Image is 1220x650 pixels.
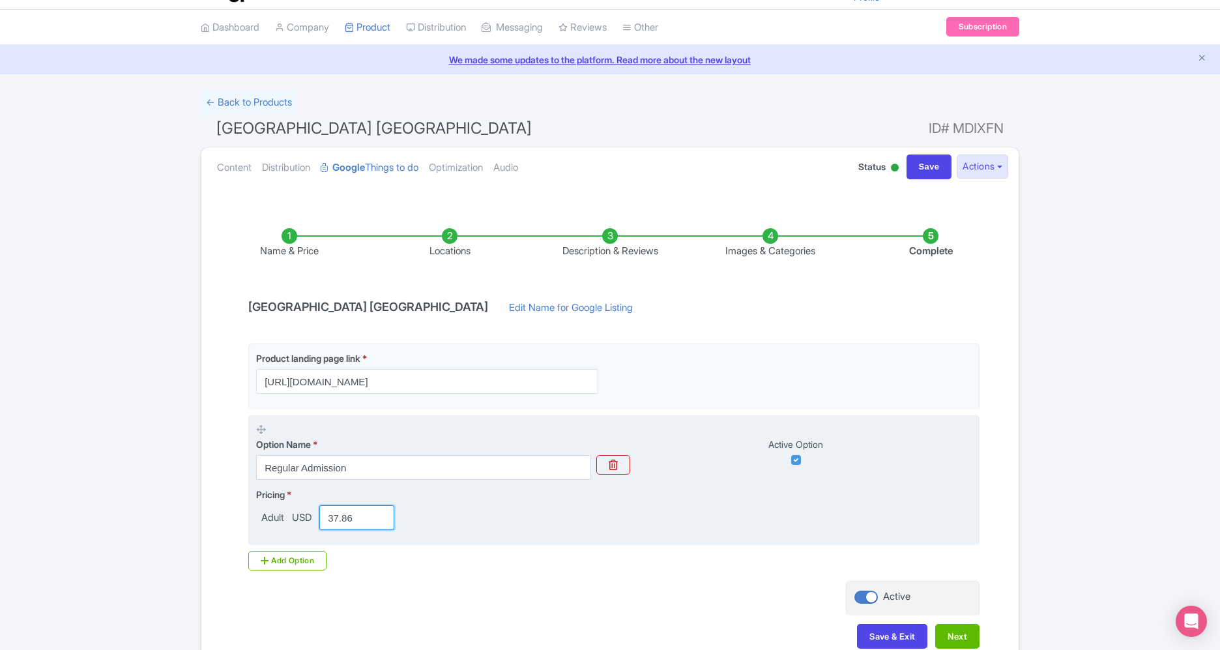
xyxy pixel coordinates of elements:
[406,10,466,46] a: Distribution
[256,489,285,500] span: Pricing
[946,17,1019,37] a: Subscription
[482,10,543,46] a: Messaging
[8,53,1212,66] a: We made some updates to the platform. Read more about the new layout
[256,369,598,394] input: Product landing page link
[850,228,1011,259] li: Complete
[857,624,927,649] button: Save & Exit
[429,147,483,188] a: Optimization
[275,10,329,46] a: Company
[321,147,418,188] a: GoogleThings to do
[256,510,289,525] span: Adult
[559,10,607,46] a: Reviews
[256,455,591,480] input: Option Name
[216,119,532,138] span: [GEOGRAPHIC_DATA] [GEOGRAPHIC_DATA]
[256,353,360,364] span: Product landing page link
[935,624,980,649] button: Next
[957,155,1008,179] button: Actions
[530,228,690,259] li: Description & Reviews
[240,301,496,314] h4: [GEOGRAPHIC_DATA] [GEOGRAPHIC_DATA]
[493,147,518,188] a: Audio
[1197,52,1207,66] button: Close announcement
[883,589,910,604] div: Active
[622,10,658,46] a: Other
[1176,606,1207,637] div: Open Intercom Messenger
[289,510,314,525] span: USD
[768,439,823,450] span: Active Option
[209,228,370,259] li: Name & Price
[201,10,259,46] a: Dashboard
[332,160,365,175] strong: Google
[248,551,327,570] div: Add Option
[201,90,297,115] a: ← Back to Products
[256,439,311,450] span: Option Name
[319,505,394,530] input: 0.00
[690,228,850,259] li: Images & Categories
[262,147,310,188] a: Distribution
[370,228,530,259] li: Locations
[929,115,1004,141] span: ID# MDIXFN
[496,301,646,321] a: Edit Name for Google Listing
[345,10,390,46] a: Product
[888,158,901,179] div: Active
[217,147,252,188] a: Content
[858,160,886,173] span: Status
[907,155,952,179] input: Save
